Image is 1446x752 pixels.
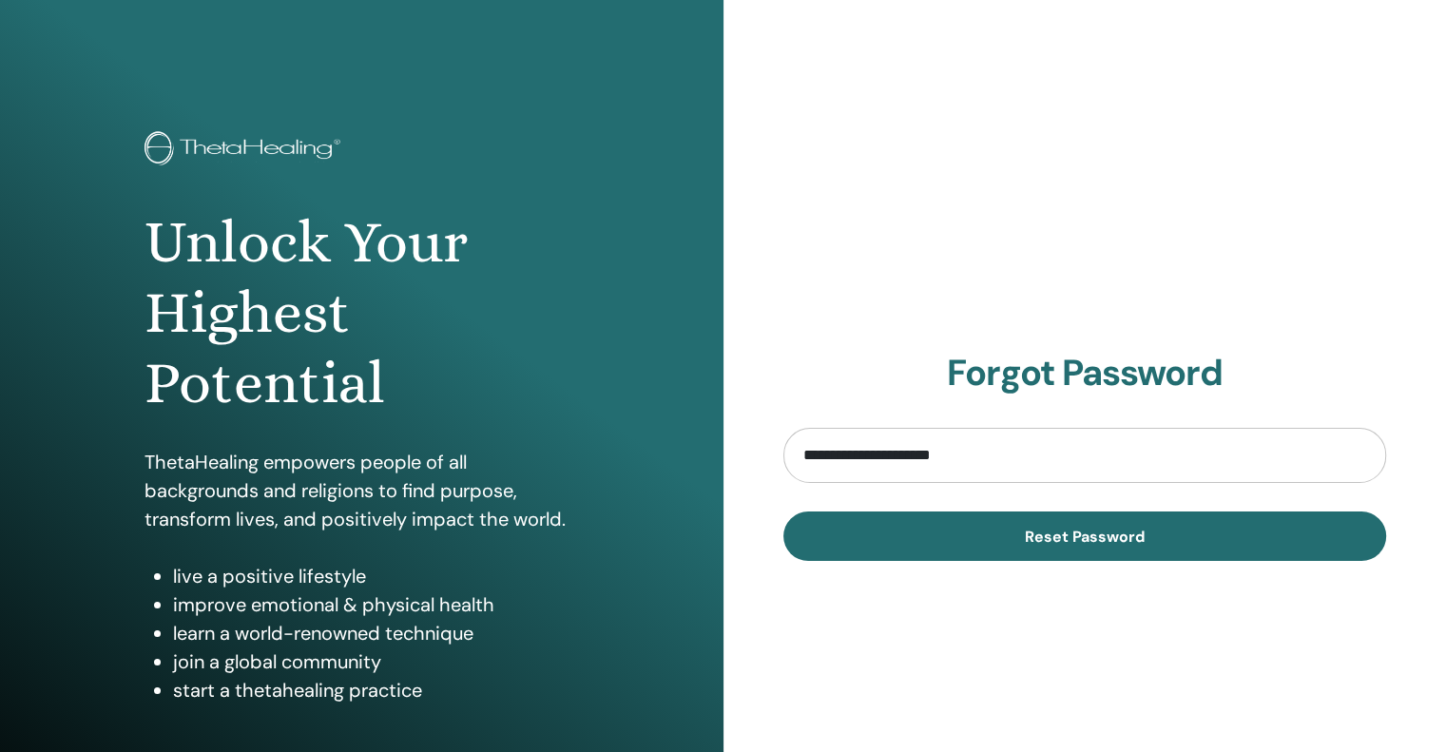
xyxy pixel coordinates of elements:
[173,590,579,619] li: improve emotional & physical health
[1025,527,1145,547] span: Reset Password
[173,562,579,590] li: live a positive lifestyle
[173,647,579,676] li: join a global community
[783,511,1387,561] button: Reset Password
[145,448,579,533] p: ThetaHealing empowers people of all backgrounds and religions to find purpose, transform lives, a...
[173,619,579,647] li: learn a world-renowned technique
[173,676,579,704] li: start a thetahealing practice
[145,207,579,419] h1: Unlock Your Highest Potential
[783,352,1387,395] h2: Forgot Password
